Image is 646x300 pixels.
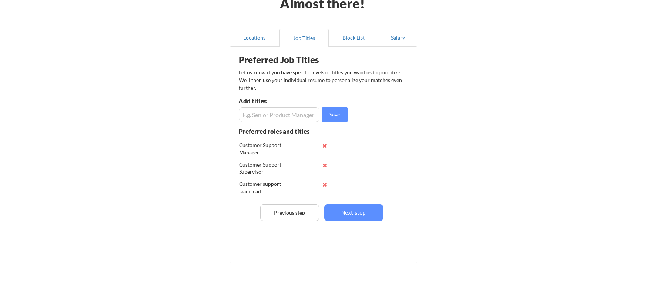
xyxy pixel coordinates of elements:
[239,128,319,134] div: Preferred roles and titles
[260,204,319,221] button: Previous step
[279,29,329,47] button: Job Titles
[239,107,319,122] input: E.g. Senior Product Manager
[239,180,288,195] div: Customer support team lead
[329,29,378,47] button: Block List
[378,29,417,47] button: Salary
[322,107,348,122] button: Save
[239,142,288,156] div: Customer Support Manager
[239,68,403,92] div: Let us know if you have specific levels or titles you want us to prioritize. We’ll then use your ...
[324,204,383,221] button: Next step
[230,29,280,47] button: Locations
[239,161,288,175] div: Customer Support Supervisor
[239,98,318,104] div: Add titles
[239,55,332,64] div: Preferred Job Titles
